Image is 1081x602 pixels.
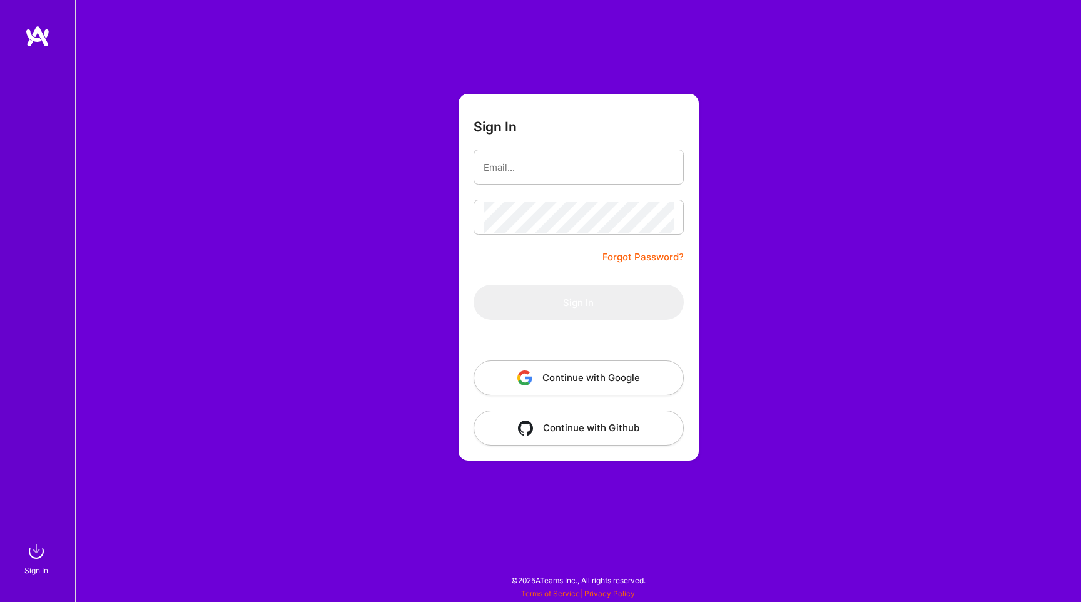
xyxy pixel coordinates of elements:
[474,119,517,135] h3: Sign In
[521,589,635,598] span: |
[584,589,635,598] a: Privacy Policy
[521,589,580,598] a: Terms of Service
[518,421,533,436] img: icon
[24,539,49,564] img: sign in
[75,564,1081,596] div: © 2025 ATeams Inc., All rights reserved.
[474,411,684,446] button: Continue with Github
[24,564,48,577] div: Sign In
[484,151,674,183] input: Email...
[25,25,50,48] img: logo
[474,360,684,395] button: Continue with Google
[474,285,684,320] button: Sign In
[26,539,49,577] a: sign inSign In
[602,250,684,265] a: Forgot Password?
[517,370,532,385] img: icon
